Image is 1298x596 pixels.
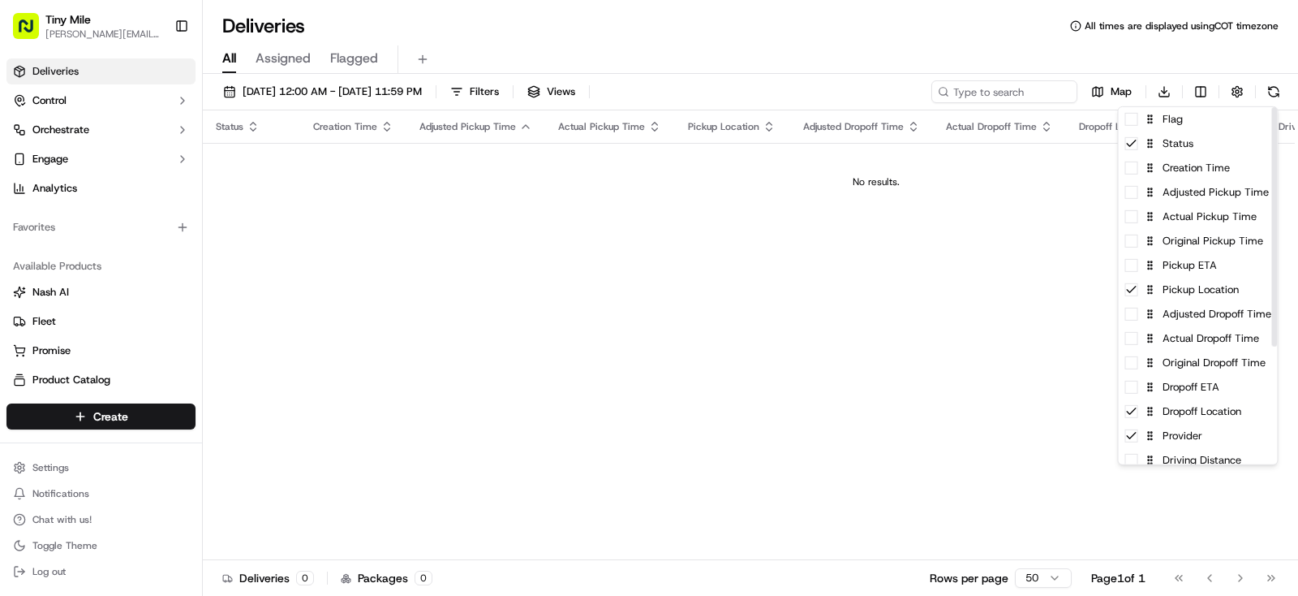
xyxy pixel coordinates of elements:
[1119,399,1278,424] div: Dropoff Location
[1119,326,1278,351] div: Actual Dropoff Time
[131,229,267,258] a: 💻API Documentation
[55,171,205,184] div: We're available if you need us!
[1119,302,1278,326] div: Adjusted Dropoff Time
[1119,156,1278,180] div: Creation Time
[16,237,29,250] div: 📗
[1119,448,1278,473] div: Driving Distance
[1119,424,1278,448] div: Provider
[1119,107,1278,132] div: Flag
[1119,132,1278,156] div: Status
[1119,278,1278,302] div: Pickup Location
[42,105,292,122] input: Got a question? Start typing here...
[16,155,45,184] img: 1736555255976-a54dd68f-1ca7-489b-9aae-adbdc363a1c4
[16,16,49,49] img: Nash
[137,237,150,250] div: 💻
[1119,253,1278,278] div: Pickup ETA
[55,155,266,171] div: Start new chat
[1119,180,1278,205] div: Adjusted Pickup Time
[1119,375,1278,399] div: Dropoff ETA
[153,235,260,252] span: API Documentation
[276,160,295,179] button: Start new chat
[1119,351,1278,375] div: Original Dropoff Time
[10,229,131,258] a: 📗Knowledge Base
[1119,205,1278,229] div: Actual Pickup Time
[1119,229,1278,253] div: Original Pickup Time
[32,235,124,252] span: Knowledge Base
[161,275,196,287] span: Pylon
[114,274,196,287] a: Powered byPylon
[16,65,295,91] p: Welcome 👋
